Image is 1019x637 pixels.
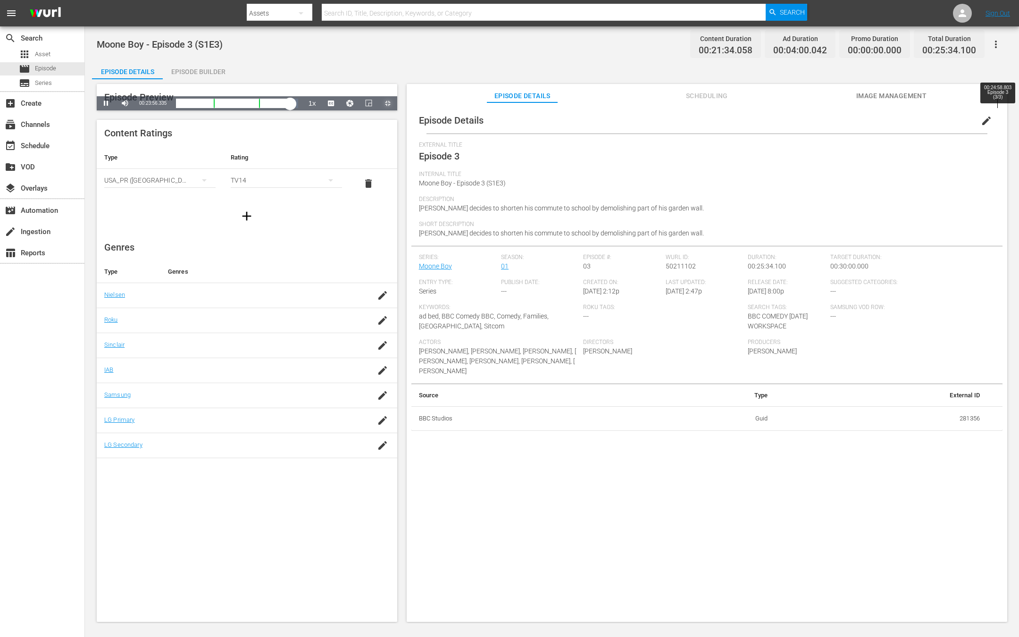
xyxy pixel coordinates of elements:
[766,4,807,21] button: Search
[163,60,234,79] button: Episode Builder
[104,242,134,253] span: Genres
[583,262,591,270] span: 03
[419,229,704,237] span: [PERSON_NAME] decides to shorten his commute to school by demolishing part of his garden wall.
[19,49,30,60] span: Asset
[419,304,579,311] span: Keywords:
[419,142,990,149] span: External Title
[419,347,576,375] span: [PERSON_NAME], [PERSON_NAME], [PERSON_NAME], [PERSON_NAME], [PERSON_NAME], [PERSON_NAME], [PERSON...
[419,254,496,261] span: Series:
[748,262,786,270] span: 00:25:34.100
[5,140,16,151] span: Schedule
[699,32,752,45] div: Content Duration
[501,254,578,261] span: Season:
[671,90,742,102] span: Scheduling
[104,366,113,373] a: IAB
[5,33,16,44] span: Search
[104,391,131,398] a: Samsung
[748,254,825,261] span: Duration:
[699,45,752,56] span: 00:21:34.058
[35,64,56,73] span: Episode
[419,196,990,203] span: Description
[981,115,992,126] span: edit
[583,339,743,346] span: Directors
[160,260,366,283] th: Genres
[104,127,172,139] span: Content Ratings
[97,260,160,283] th: Type
[411,384,1002,431] table: simple table
[641,406,776,431] td: Guid
[419,221,990,228] span: Short Description
[419,279,496,286] span: Entry Type:
[856,90,927,102] span: Image Management
[104,92,174,103] span: Episode Preview
[583,312,589,320] span: ---
[163,60,234,83] div: Episode Builder
[419,171,990,178] span: Internal Title
[5,247,16,259] span: Reports
[986,9,1010,17] a: Sign Out
[411,406,641,431] th: BBC Studios
[92,60,163,83] div: Episode Details
[501,279,578,286] span: Publish Date:
[776,406,987,431] td: 281356
[357,172,380,195] button: delete
[97,146,397,198] table: simple table
[411,384,641,407] th: Source
[23,2,68,25] img: ans4CAIJ8jUAAAAAAAAAAAAAAAAAAAAAAAAgQb4GAAAAAAAAAAAAAAAAAAAAAAAAJMjXAAAAAAAAAAAAAAAAAAAAAAAAgAT5G...
[666,287,702,295] span: [DATE] 2:47p
[231,167,342,193] div: TV14
[666,254,743,261] span: Wurl ID:
[487,90,558,102] span: Episode Details
[501,262,509,270] a: 01
[748,279,825,286] span: Release Date:
[104,341,125,348] a: Sinclair
[97,96,116,110] button: Pause
[830,312,836,320] span: ---
[748,347,797,355] span: [PERSON_NAME]
[419,312,549,330] span: ad bed, BBC Comedy BBC, Comedy, Families, [GEOGRAPHIC_DATA], Sitcom
[223,146,350,169] th: Rating
[341,96,359,110] button: Jump To Time
[139,101,167,106] span: 00:23:56.335
[5,161,16,173] span: VOD
[359,96,378,110] button: Picture-in-Picture
[116,96,134,110] button: Mute
[19,77,30,89] span: Series
[419,339,579,346] span: Actors
[104,316,118,323] a: Roku
[104,291,125,298] a: Nielsen
[19,63,30,75] span: Episode
[97,39,223,50] span: Moone Boy - Episode 3 (S1E3)
[583,287,619,295] span: [DATE] 2:12p
[773,45,827,56] span: 00:04:00.042
[922,45,976,56] span: 00:25:34.100
[583,304,743,311] span: Roku Tags:
[419,115,484,126] span: Episode Details
[583,254,660,261] span: Episode #:
[419,287,436,295] span: Series
[830,304,908,311] span: Samsung VOD Row:
[830,262,869,270] span: 00:30:00.000
[848,45,902,56] span: 00:00:00.000
[6,8,17,19] span: menu
[748,312,808,330] span: BBC COMEDY [DATE] WORKSPACE
[419,151,459,162] span: Episode 3
[5,205,16,216] span: Automation
[641,384,776,407] th: Type
[773,32,827,45] div: Ad Duration
[97,146,223,169] th: Type
[363,178,374,189] span: delete
[104,167,216,193] div: USA_PR ([GEOGRAPHIC_DATA])
[748,304,825,311] span: Search Tags:
[922,32,976,45] div: Total Duration
[780,4,805,21] span: Search
[419,204,704,212] span: [PERSON_NAME] decides to shorten his commute to school by demolishing part of his garden wall.
[5,226,16,237] span: Ingestion
[748,287,784,295] span: [DATE] 8:00p
[176,99,298,108] div: Progress Bar
[776,384,987,407] th: External ID
[378,96,397,110] button: Exit Fullscreen
[748,339,908,346] span: Producers
[322,96,341,110] button: Captions
[830,279,990,286] span: Suggested Categories:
